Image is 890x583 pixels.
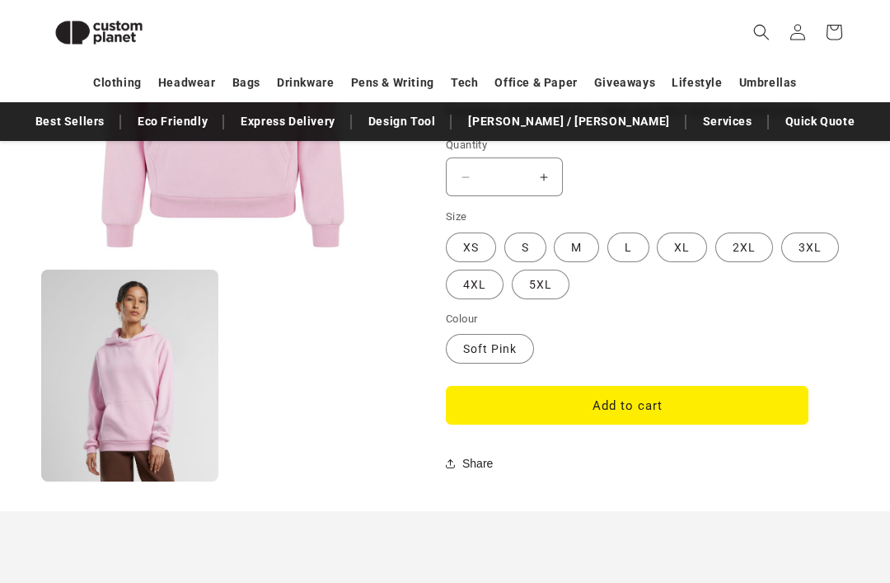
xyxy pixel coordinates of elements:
[446,387,808,425] button: Add to cart
[504,233,546,263] label: S
[446,446,498,482] button: Share
[672,68,722,97] a: Lifestyle
[451,68,478,97] a: Tech
[41,7,157,59] img: Custom Planet
[446,233,496,263] label: XS
[554,233,599,263] label: M
[781,233,839,263] label: 3XL
[739,68,797,97] a: Umbrellas
[695,107,761,136] a: Services
[446,312,479,328] legend: Colour
[277,68,334,97] a: Drinkware
[715,233,773,263] label: 2XL
[232,107,344,136] a: Express Delivery
[494,68,577,97] a: Office & Paper
[808,504,890,583] iframe: Chat Widget
[27,107,113,136] a: Best Sellers
[446,270,504,300] label: 4XL
[594,68,655,97] a: Giveaways
[657,233,707,263] label: XL
[607,233,649,263] label: L
[446,335,534,364] label: Soft Pink
[129,107,216,136] a: Eco Friendly
[512,270,569,300] label: 5XL
[743,14,780,50] summary: Search
[93,68,142,97] a: Clothing
[360,107,444,136] a: Design Tool
[446,138,808,154] label: Quantity
[158,68,216,97] a: Headwear
[232,68,260,97] a: Bags
[446,209,469,226] legend: Size
[460,107,677,136] a: [PERSON_NAME] / [PERSON_NAME]
[777,107,864,136] a: Quick Quote
[351,68,434,97] a: Pens & Writing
